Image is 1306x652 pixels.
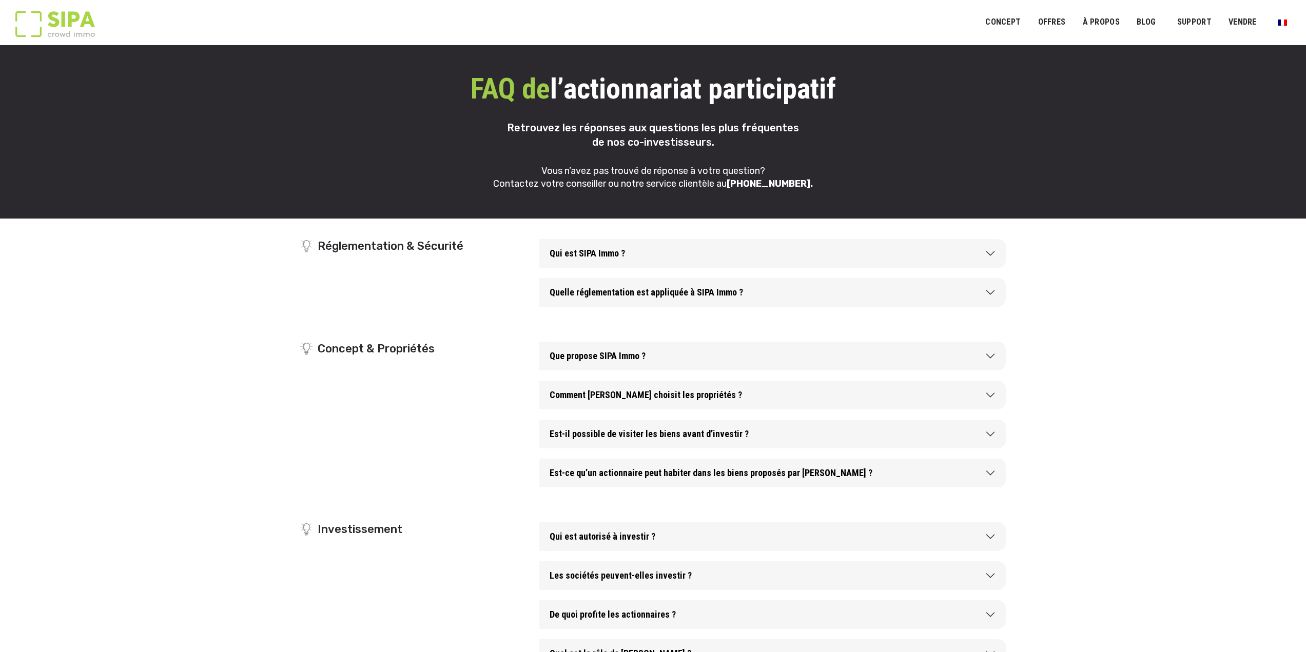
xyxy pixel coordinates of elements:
[539,522,1006,551] button: Qui est autorisé à investir ?
[539,459,1006,487] button: Est-ce qu’un actionnaire peut habiter dans les biens proposés par [PERSON_NAME] ?
[539,420,1006,448] button: Est-il possible de visiter les biens avant d’investir ?
[539,342,1006,370] button: Que propose SIPA Immo ?
[1076,11,1126,34] a: À PROPOS
[300,121,1006,149] h2: Retrouvez les réponses aux questions les plus fréquentes de nos co-investisseurs.
[985,9,1291,35] nav: Menu principal
[313,239,463,253] span: Réglementation & Sécurité
[1271,12,1294,32] a: Passer à
[471,72,550,106] span: FAQ de
[1171,11,1218,34] a: SUPPORT
[313,342,435,356] span: Concept & Propriétés
[300,343,313,355] img: ampoule_faq
[300,240,313,252] img: ampoule_faq
[300,73,1006,105] h1: l’actionnariat participatif
[539,278,1006,307] button: Quelle réglementation est appliquée à SIPA Immo ?
[15,11,95,37] img: Logo
[300,523,313,536] img: ampoule_faq
[979,11,1027,34] a: Concept
[539,239,1006,268] button: Qui est SIPA Immo ?
[539,600,1006,629] button: De quoi profite les actionnaires ?
[1278,19,1287,26] img: Français
[1222,11,1263,34] a: VENDRE
[539,381,1006,409] button: Comment [PERSON_NAME] choisit les propriétés ?
[727,178,813,189] b: [PHONE_NUMBER].
[1130,11,1163,34] a: Blog
[300,165,1006,177] p: Vous n’avez pas trouvé de réponse à votre question?
[1031,11,1072,34] a: OFFRES
[300,177,1006,190] p: Contactez votre conseiller ou notre service clientèle au
[313,522,402,537] span: Investissement
[539,561,1006,590] button: Les sociétés peuvent-elles investir ?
